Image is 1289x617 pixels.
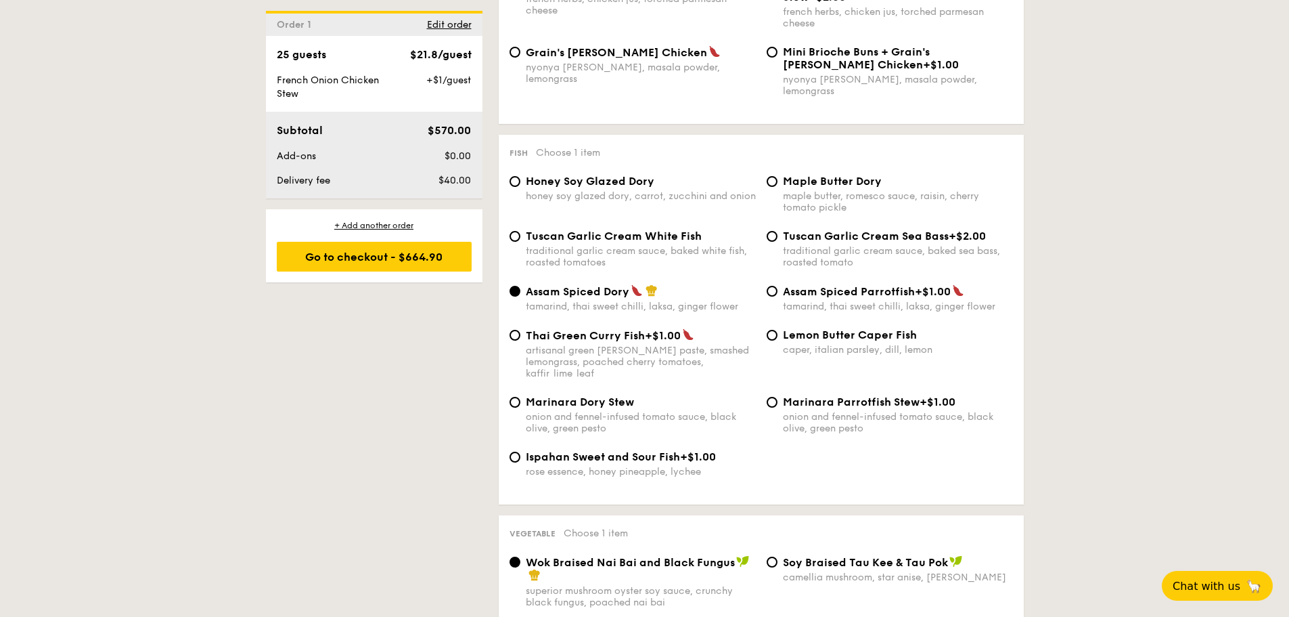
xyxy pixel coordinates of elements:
[783,396,920,408] span: Marinara Parrotfish Stew
[645,329,681,342] span: +$1.00
[920,396,955,408] span: +$1.00
[277,220,472,231] div: + Add another order
[783,572,1013,583] div: camellia mushroom, star anise, [PERSON_NAME]
[783,301,1013,312] div: tamarind, thai sweet chilli, laksa, ginger flower
[526,190,756,202] div: honey soy glazed dory, carrot, zucchini and onion
[526,175,654,188] span: Honey Soy Glazed Dory
[783,245,1013,268] div: traditional garlic cream sauce, baked sea bass, roasted tomato
[783,285,915,298] span: Assam Spiced Parrotfish
[1173,580,1240,593] span: Chat with us
[510,529,556,538] span: Vegetable
[428,124,471,137] span: $570.00
[426,75,471,86] span: +$1/guest
[526,466,756,477] div: rose essence, honey pineapple, lychee
[277,19,317,30] span: Order 1
[410,47,472,63] div: $21.8/guest
[767,176,777,187] input: Maple Butter Dorymaple butter, romesco sauce, raisin, cherry tomato pickle
[510,452,520,463] input: Ispahan Sweet and Sour Fish+$1.00rose essence, honey pineapple, lychee
[952,284,964,297] img: icon-spicy.37a8142b.svg
[277,175,330,186] span: Delivery fee
[680,450,716,463] span: +$1.00
[767,231,777,242] input: Tuscan Garlic Cream Sea Bass+$2.00traditional garlic cream sauce, baked sea bass, roasted tomato
[767,286,777,297] input: Assam Spiced Parrotfish+$1.00tamarind, thai sweet chilli, laksa, ginger flower
[526,301,756,312] div: tamarind, thai sweet chilli, laksa, ginger flower
[767,397,777,408] input: Marinara Parrotfish Stew+$1.00onion and fennel-infused tomato sauce, black olive, green pesto
[438,175,471,186] span: $40.00
[277,242,472,272] div: Go to checkout - $664.90
[528,569,541,581] img: icon-chef-hat.a58ddaea.svg
[1162,571,1273,601] button: Chat with us🦙
[510,231,520,242] input: Tuscan Garlic Cream White Fishtraditional garlic cream sauce, baked white fish, roasted tomatoes
[526,396,634,408] span: Marinara Dory Stew
[526,46,707,59] span: Grain's [PERSON_NAME] Chicken
[526,62,756,85] div: nyonya [PERSON_NAME], masala powder, lemongrass
[427,19,472,30] span: Edit order
[783,411,1013,434] div: onion and fennel-infused tomato sauce, black olive, green pesto
[526,556,735,569] span: Wok Braised Nai Bai and Black Fungus
[277,75,379,100] span: French Onion Chicken Stew
[783,344,1013,356] div: caper, italian parsley, dill, lemon
[526,345,756,379] div: artisanal green [PERSON_NAME] paste, smashed lemongrass, poached cherry tomatoes, kaffir lime leaf
[682,328,694,341] img: icon-spicy.37a8142b.svg
[510,148,528,158] span: Fish
[526,329,645,342] span: Thai Green Curry Fish
[526,245,756,268] div: traditional garlic cream sauce, baked white fish, roasted tomatoes
[923,58,959,71] span: +$1.00
[526,585,756,608] div: superior mushroom oyster soy sauce, crunchy black fungus, poached nai bai
[526,285,629,298] span: Assam Spiced Dory
[783,175,882,188] span: Maple Butter Dory
[783,328,917,341] span: Lemon Butter Caper Fish
[445,150,471,162] span: $0.00
[767,330,777,341] input: Lemon Butter Caper Fishcaper, italian parsley, dill, lemon
[783,45,930,71] span: Mini Brioche Buns + Grain's [PERSON_NAME] Chicken
[736,555,750,568] img: icon-vegan.f8ff3823.svg
[510,286,520,297] input: Assam Spiced Dorytamarind, thai sweet chilli, laksa, ginger flower
[526,411,756,434] div: onion and fennel-infused tomato sauce, black olive, green pesto
[949,555,963,568] img: icon-vegan.f8ff3823.svg
[631,284,643,297] img: icon-spicy.37a8142b.svg
[915,285,951,298] span: +$1.00
[510,330,520,341] input: Thai Green Curry Fish+$1.00artisanal green [PERSON_NAME] paste, smashed lemongrass, poached cherr...
[767,47,777,58] input: Mini Brioche Buns + Grain's [PERSON_NAME] Chicken+$1.00nyonya [PERSON_NAME], masala powder, lemon...
[526,450,680,463] span: Ispahan Sweet and Sour Fish
[277,150,316,162] span: Add-ons
[536,147,600,158] span: Choose 1 item
[646,284,658,297] img: icon-chef-hat.a58ddaea.svg
[783,556,948,569] span: ⁠Soy Braised Tau Kee & Tau Pok
[277,47,326,63] div: 25 guests
[526,230,702,242] span: Tuscan Garlic Cream White Fish
[783,74,1013,97] div: nyonya [PERSON_NAME], masala powder, lemongrass
[783,6,1013,29] div: french herbs, chicken jus, torched parmesan cheese
[510,47,520,58] input: Grain's [PERSON_NAME] Chickennyonya [PERSON_NAME], masala powder, lemongrass
[949,230,986,242] span: +$2.00
[510,557,520,568] input: Wok Braised Nai Bai and Black Fungussuperior mushroom oyster soy sauce, crunchy black fungus, poa...
[277,124,323,137] span: Subtotal
[783,190,1013,213] div: maple butter, romesco sauce, raisin, cherry tomato pickle
[767,557,777,568] input: ⁠Soy Braised Tau Kee & Tau Pokcamellia mushroom, star anise, [PERSON_NAME]
[510,176,520,187] input: Honey Soy Glazed Doryhoney soy glazed dory, carrot, zucchini and onion
[783,230,949,242] span: Tuscan Garlic Cream Sea Bass
[708,45,721,58] img: icon-spicy.37a8142b.svg
[1246,578,1262,594] span: 🦙
[564,528,628,539] span: Choose 1 item
[510,397,520,408] input: Marinara Dory Stewonion and fennel-infused tomato sauce, black olive, green pesto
